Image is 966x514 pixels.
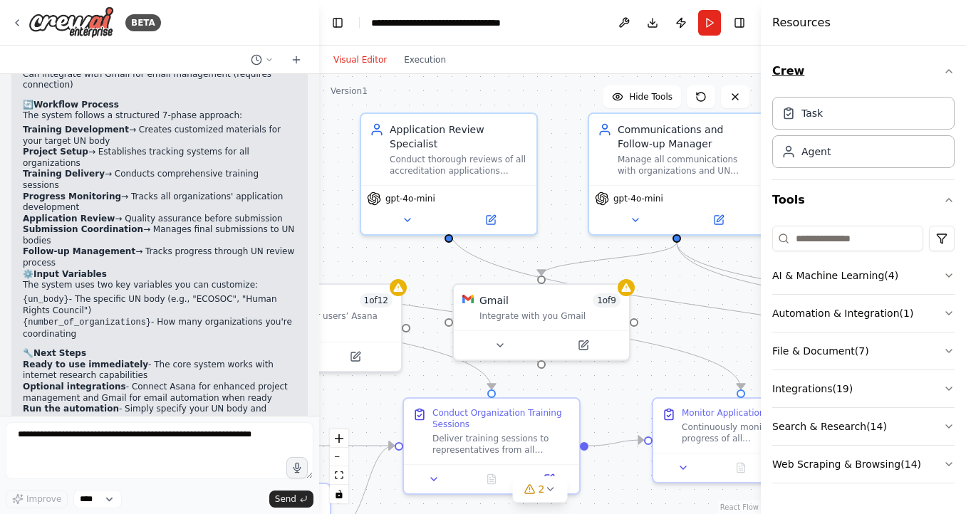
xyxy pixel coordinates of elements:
[682,421,820,444] div: Continuously monitor the progress of all {number_of_organizations} organizations' applications fo...
[330,429,348,448] button: zoom in
[390,122,528,151] div: Application Review Specialist
[479,310,620,322] div: Integrate with you Gmail
[330,429,348,503] div: React Flow controls
[678,211,759,229] button: Open in side panel
[286,457,308,478] button: Click to speak your automation idea
[23,404,119,414] strong: Run the automation
[23,382,126,392] strong: Optional integrations
[23,269,296,280] h2: ⚙️
[330,466,348,485] button: fit view
[524,471,573,488] button: Open in side panel
[23,110,296,122] p: The system follows a structured 7-phase approach:
[33,100,119,110] strong: Workflow Process
[23,224,143,234] strong: Submission Coordination
[772,220,955,495] div: Tools
[772,332,955,369] button: File & Document(7)
[772,446,955,483] button: Web Scraping & Browsing(14)
[772,370,955,407] button: Integrations(19)
[395,51,455,68] button: Execution
[23,404,296,426] li: - Simply specify your UN body and number of organizations to begin
[402,397,581,495] div: Conduct Organization Training SessionsDeliver training sessions to representatives from all {numb...
[23,382,296,404] li: - Connect Asana for enhanced project management and Gmail for email automation when ready
[711,459,772,476] button: No output available
[772,51,955,91] button: Crew
[462,293,474,305] img: Gmail
[23,224,296,246] li: → Manages final submissions to UN bodies
[330,485,348,503] button: toggle interactivity
[23,214,296,225] li: → Quality assurance before submission
[23,69,296,91] li: Can integrate with Gmail for email management (requires connection)
[23,100,296,111] h2: 🔄
[772,408,955,445] button: Search & Research(14)
[23,147,296,169] li: → Establishes tracking systems for all organizations
[23,317,296,340] li: - How many organizations you're coordinating
[513,476,568,503] button: 2
[613,193,663,204] span: gpt-4o-mini
[28,6,114,38] img: Logo
[618,154,756,177] div: Manage all communications with organizations and UN bodies, provide regular updates to stakeholde...
[534,242,684,275] g: Edge from aa46a5d7-6bd1-4260-b05d-785d3d7f3422 to 909c6e9f-1817-4aed-97c9-b5eda5be6c85
[23,360,296,382] li: - The core system works with internet research capabilities
[285,51,308,68] button: Start a new chat
[275,493,296,505] span: Send
[125,14,161,31] div: BETA
[33,269,107,279] strong: Input Variables
[23,246,135,256] strong: Follow-up Management
[26,493,61,505] span: Improve
[23,348,296,360] h2: 🔧
[652,397,830,483] div: Monitor Application ProgressContinuously monitor the progress of all {number_of_organizations} or...
[269,491,313,508] button: Send
[23,192,121,201] strong: Progress Monitoring
[23,169,296,191] li: → Conducts comprehensive training sessions
[539,482,545,496] span: 2
[214,242,748,389] g: Edge from e6a1d9a1-a693-47bf-b11d-e626f283241f to de2518c1-2c32-4074-8a13-22b81763346e
[452,283,630,361] div: GmailGmail1of9Integrate with you Gmail
[330,448,348,466] button: zoom out
[543,337,623,354] button: Open in side panel
[23,125,296,147] li: → Creates customized materials for your target UN body
[682,407,804,419] div: Monitor Application Progress
[385,193,435,204] span: gpt-4o-mini
[23,192,296,214] li: → Tracks all organizations' application development
[772,295,955,332] button: Automation & Integration(1)
[214,242,321,275] g: Edge from e6a1d9a1-a693-47bf-b11d-e626f283241f to f9d30b2e-4c9b-4ae8-94ca-be3f5aea982b
[432,407,571,430] div: Conduct Organization Training Sessions
[588,112,766,236] div: Communications and Follow-up ManagerManage all communications with organizations and UN bodies, p...
[251,310,393,333] div: Connect to your users’ Asana accounts
[729,13,749,33] button: Hide right sidebar
[371,16,531,30] nav: breadcrumb
[629,91,672,103] span: Hide Tools
[23,125,129,135] strong: Training Development
[593,293,620,308] span: Number of enabled actions
[23,360,148,369] strong: Ready to use immediately
[315,348,395,365] button: Open in side panel
[462,471,522,488] button: No output available
[23,246,296,268] li: → Tracks progress through UN review process
[331,85,368,97] div: Version 1
[23,169,105,179] strong: Training Delivery
[325,51,395,68] button: Visual Editor
[328,13,348,33] button: Hide left sidebar
[801,145,831,159] div: Agent
[360,293,393,308] span: Number of enabled actions
[432,433,571,456] div: Deliver training sessions to representatives from all {number_of_organizations} organizations app...
[23,318,151,327] code: {number_of_organizations}
[23,214,115,224] strong: Application Review
[23,294,296,317] li: - The specific UN body (e.g., "ECOSOC", "Human Rights Council")
[6,490,68,508] button: Improve
[450,211,531,229] button: Open in side panel
[772,257,955,294] button: AI & Machine Learning(4)
[603,85,681,108] button: Hide Tools
[801,106,823,120] div: Task
[33,348,86,358] strong: Next Steps
[772,180,955,220] button: Tools
[588,433,643,453] g: Edge from cd7ed36f-7c48-47dc-a9da-8d92dee5d945 to de2518c1-2c32-4074-8a13-22b81763346e
[390,154,528,177] div: Conduct thorough reviews of all accreditation applications before submission, ensuring compliance...
[23,147,88,157] strong: Project Setup
[720,503,759,511] a: React Flow attribution
[23,295,69,305] code: {un_body}
[23,280,296,291] p: The system uses two key variables you can customize:
[360,112,538,236] div: Application Review SpecialistConduct thorough reviews of all accreditation applications before su...
[772,91,955,179] div: Crew
[245,51,279,68] button: Switch to previous chat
